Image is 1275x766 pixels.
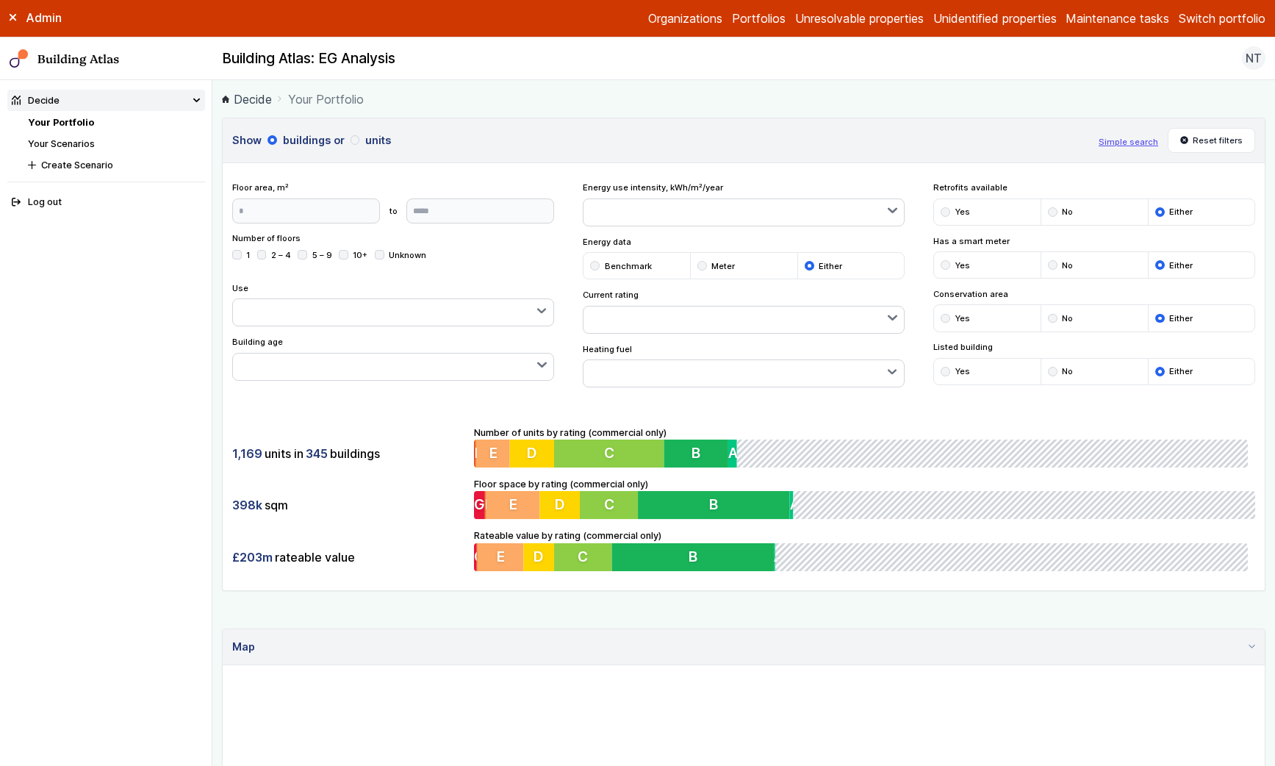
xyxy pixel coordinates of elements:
span: Listed building [933,341,1256,353]
button: B [666,440,730,468]
div: Heating fuel [583,343,905,388]
a: Your Scenarios [28,138,95,149]
span: 345 [306,445,328,462]
span: C [603,496,614,514]
h2: Building Atlas: EG Analysis [222,49,395,68]
button: A [789,491,793,519]
a: Your Portfolio [28,117,94,128]
span: A [730,444,740,462]
span: D [527,444,537,462]
span: Conservation area [933,288,1256,300]
div: sqm [232,491,464,519]
a: Unresolvable properties [795,10,924,27]
button: E [486,491,539,519]
button: D [539,491,580,519]
div: Decide [12,93,60,107]
button: Create Scenario [24,154,205,176]
span: Has a smart meter [933,235,1256,247]
button: C [580,491,638,519]
div: Floor area, m² [232,182,555,223]
span: 1,169 [232,445,262,462]
summary: Map [223,629,1265,665]
button: Switch portfolio [1179,10,1265,27]
div: Number of floors [232,232,555,272]
div: Building age [232,336,555,381]
span: C [605,444,615,462]
div: rateable value [232,543,464,571]
button: A [730,440,739,468]
div: Number of units by rating (commercial only) [474,426,1256,468]
span: B [690,548,699,565]
a: Organizations [648,10,722,27]
button: C [555,543,613,571]
div: Rateable value by rating (commercial only) [474,529,1256,571]
span: F [484,496,492,514]
a: Unidentified properties [933,10,1057,27]
button: G [474,543,477,571]
button: Simple search [1099,136,1158,148]
span: A [789,496,799,514]
span: NT [1246,49,1262,67]
a: Decide [222,90,272,108]
span: Your Portfolio [288,90,364,108]
button: F [474,440,476,468]
button: F [484,491,486,519]
span: D [534,548,545,565]
button: B [638,491,790,519]
span: E [497,548,505,565]
a: Maintenance tasks [1066,10,1169,27]
span: E [489,444,497,462]
button: D [524,543,555,571]
button: Reset filters [1168,128,1256,153]
span: A [777,548,786,565]
h3: Show [232,132,1089,148]
button: B [613,543,777,571]
a: Portfolios [732,10,786,27]
button: A [777,543,778,571]
form: to [232,198,555,223]
button: C [555,440,666,468]
div: Floor space by rating (commercial only) [474,477,1256,520]
button: G [474,491,485,519]
span: F [476,548,484,565]
button: NT [1242,46,1265,70]
button: Log out [7,192,205,213]
div: units in buildings [232,440,464,468]
span: C [578,548,589,565]
span: G [474,548,485,565]
div: Current rating [583,289,905,334]
summary: Decide [7,90,205,111]
span: 398k [232,497,262,513]
button: E [477,543,523,571]
span: D [554,496,564,514]
span: B [694,444,703,462]
button: D [510,440,555,468]
img: main-0bbd2752.svg [10,49,29,68]
button: F [476,543,477,571]
span: G [474,496,485,514]
div: Use [232,282,555,327]
span: Retrofits available [933,182,1256,193]
span: £203m [232,549,273,565]
button: E [476,440,510,468]
span: E [509,496,517,514]
div: Energy use intensity, kWh/m²/year [583,182,905,226]
div: Energy data [583,236,905,280]
span: F [474,444,482,462]
span: B [709,496,718,514]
